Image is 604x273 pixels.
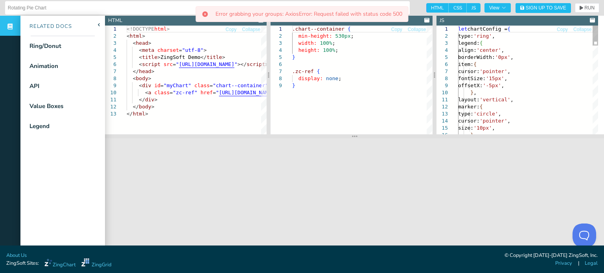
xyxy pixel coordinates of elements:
[127,33,130,39] span: <
[575,3,599,13] button: RUN
[142,61,160,67] span: script
[504,75,507,81] span: ,
[271,68,282,75] div: 7
[449,3,467,13] span: CSS
[139,104,151,110] span: body
[479,68,507,74] span: 'pointer'
[298,47,320,53] span: height:
[29,62,58,71] div: Animation
[473,61,477,67] span: {
[335,33,351,39] span: 530px
[292,26,344,32] span: .chart--container
[436,33,448,40] div: 2
[179,47,182,53] span: =
[151,68,155,74] span: >
[201,90,213,95] span: href
[271,82,282,89] div: 9
[479,97,510,103] span: 'vertical'
[81,258,111,269] a: ZingGrid
[29,102,63,111] div: Value Boxes
[489,5,506,10] span: View
[222,54,225,60] span: >
[292,68,314,74] span: .zc-ref
[139,68,151,74] span: head
[473,90,477,95] span: ,
[105,82,116,89] div: 9
[105,89,116,96] div: 10
[470,90,473,95] span: }
[6,260,39,267] span: ZingSoft Sites:
[573,224,596,247] iframe: Toggle Customer Support
[477,47,501,53] span: 'center'
[298,40,317,46] span: width:
[142,54,157,60] span: title
[458,68,480,74] span: cursor:
[436,125,448,132] div: 15
[105,103,116,110] div: 12
[458,75,486,81] span: fontSize:
[458,82,483,88] span: offsetX:
[234,61,238,67] span: "
[173,61,176,67] span: =
[473,132,477,138] span: ,
[292,54,295,60] span: }
[467,26,507,32] span: chartConfig =
[458,118,480,124] span: cursor:
[458,111,473,117] span: type:
[479,104,482,110] span: {
[495,54,510,60] span: '0px'
[176,61,179,67] span: "
[182,47,204,53] span: "utf-8"
[274,17,284,24] div: CSS
[127,26,154,32] span: <!DOCTYPE
[436,117,448,125] div: 14
[142,82,151,88] span: div
[458,97,480,103] span: layout:
[556,26,568,33] button: Copy
[335,47,339,53] span: ;
[479,40,482,46] span: {
[105,33,116,40] div: 2
[167,26,170,32] span: >
[436,110,448,117] div: 13
[578,260,579,267] span: |
[29,82,39,91] div: API
[225,26,237,33] button: Copy
[555,260,572,267] a: Privacy
[348,26,351,32] span: {
[133,75,136,81] span: <
[207,54,222,60] span: title
[573,27,592,32] span: Collapse
[501,47,504,53] span: ,
[320,40,332,46] span: 100%
[407,26,427,33] button: Collapse
[298,75,323,81] span: display:
[139,97,145,103] span: </
[339,75,342,81] span: ;
[29,122,50,131] div: Legend
[501,82,504,88] span: ,
[492,33,495,39] span: ,
[105,68,116,75] div: 7
[170,90,173,95] span: =
[440,17,444,24] div: JS
[458,40,480,46] span: legend:
[573,26,592,33] button: Collapse
[516,3,571,13] button: Sign Up to Save
[391,26,403,33] button: Copy
[584,5,595,10] span: RUN
[436,47,448,54] div: 4
[482,82,501,88] span: '-5px'
[458,125,473,131] span: size:
[154,26,166,32] span: html
[145,111,148,117] span: >
[105,47,116,54] div: 4
[20,23,72,31] div: Related Docs
[142,33,145,39] span: >
[408,27,426,32] span: Collapse
[458,47,477,53] span: align:
[151,104,155,110] span: >
[145,97,154,103] span: div
[436,132,448,139] div: 16
[292,82,295,88] span: }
